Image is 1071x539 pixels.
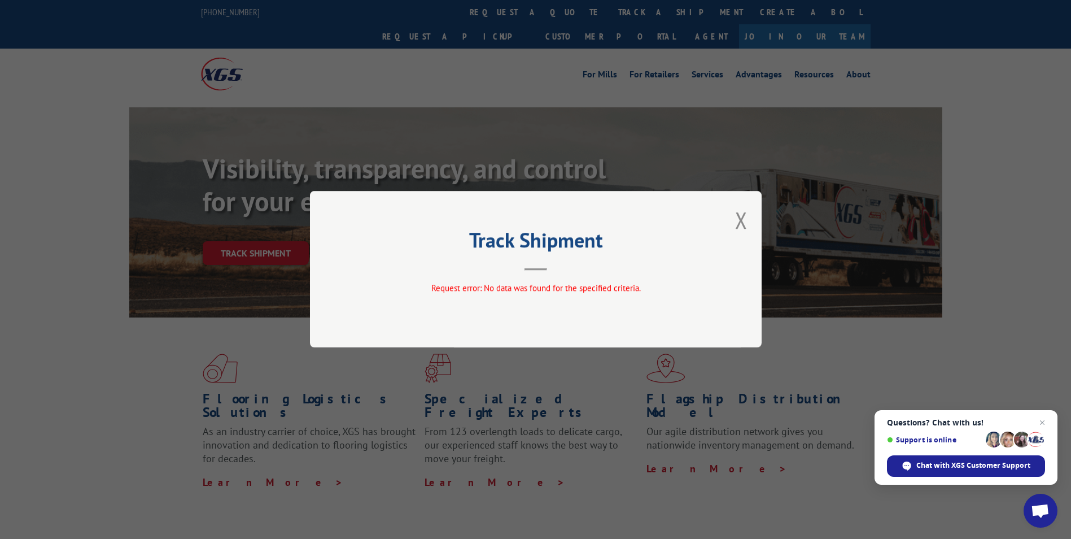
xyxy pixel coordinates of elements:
[431,283,640,294] span: Request error: No data was found for the specified criteria.
[366,232,705,254] h2: Track Shipment
[887,436,982,444] span: Support is online
[916,460,1030,471] span: Chat with XGS Customer Support
[1024,494,1057,528] div: Open chat
[735,205,747,235] button: Close modal
[887,455,1045,477] div: Chat with XGS Customer Support
[887,418,1045,427] span: Questions? Chat with us!
[1035,416,1049,429] span: Close chat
